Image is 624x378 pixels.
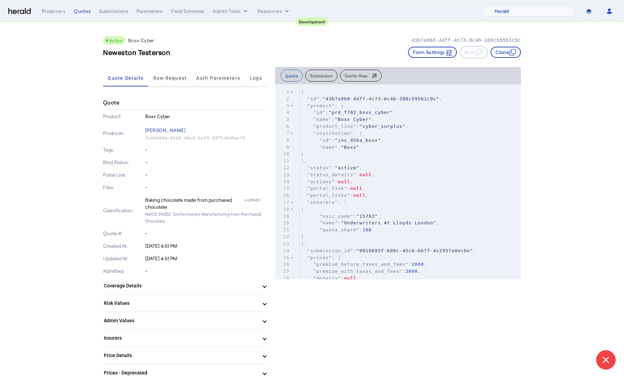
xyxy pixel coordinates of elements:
[412,262,424,267] span: 2000
[257,8,290,15] button: Resources dropdown menu
[335,138,381,143] span: "ins_956a_boxx"
[275,213,290,220] div: 19
[103,330,267,346] mat-expansion-panel-header: Insurers
[145,113,267,120] p: Boxx Cyber
[353,193,365,198] span: null
[275,84,521,279] herald-code-block: quote
[313,262,409,267] span: "premium_before_taxes_and_fees"
[301,172,375,177] span: : ,
[275,95,290,102] div: 2
[301,138,384,143] span: : ,
[307,248,353,253] span: "submission_id"
[301,89,304,94] span: {
[42,8,65,15] div: Producers
[275,171,290,178] div: 13
[307,96,319,101] span: "id"
[104,317,258,324] mat-panel-title: Admin Values
[350,186,362,191] span: null
[301,220,439,225] span: : ,
[136,8,163,15] div: Parameters
[301,262,427,267] span: : ,
[103,312,267,329] mat-expansion-panel-header: Admin Values
[319,145,338,150] span: "name"
[275,275,290,282] div: 28
[301,165,362,170] span: : ,
[128,37,155,44] p: Boxx Cyber
[103,47,170,57] h3: Neweston Testerson
[103,171,144,178] p: Portal Link:
[275,164,290,171] div: 12
[307,165,332,170] span: "status"
[145,255,267,262] p: [DATE] 4:51 PM
[460,46,488,59] button: Bind
[275,137,290,144] div: 8
[319,227,359,232] span: "quota_share"
[196,76,240,80] span: Auth Parameters
[301,117,375,122] span: : ,
[313,124,357,129] span: "product_line"
[275,178,290,185] div: 14
[109,38,123,43] span: Active
[344,276,356,281] span: null
[275,157,290,164] div: 11
[145,159,267,166] p: -
[145,146,267,153] p: -
[275,88,290,95] div: 1
[338,179,350,184] span: null
[275,219,290,226] div: 20
[411,37,521,44] p: 43b7a968-4dff-4c73-8c4b-388c595b1c9c
[301,110,396,115] span: : ,
[103,347,267,364] mat-expansion-panel-header: Price Details
[145,230,267,237] p: -
[275,254,290,261] div: 25
[275,185,290,192] div: 15
[335,117,372,122] span: "Boxx Cyber"
[307,103,335,108] span: "product"
[313,110,326,115] span: "id"
[103,159,144,166] p: Bind Status:
[313,276,341,281] span: "details"
[145,125,267,135] p: [PERSON_NAME]
[145,184,267,191] p: -
[307,193,350,198] span: "portal_links"
[103,242,144,249] p: Created At:
[301,255,341,260] span: : {
[307,172,356,177] span: "status_details"
[307,179,335,184] span: "actions"
[108,76,143,80] span: Quote Details
[307,255,332,260] span: "prices"
[301,193,368,198] span: : ,
[275,102,290,109] div: 3
[275,192,290,199] div: 16
[103,184,144,191] p: Files:
[322,96,439,101] span: "43b7a968-4dff-4c73-8c4b-388c595b1c9c"
[145,210,267,224] p: NAICS 311352: Confectionery Manufacturing from Purchased Chocolate
[104,282,258,290] mat-panel-title: Coverage Details
[103,130,144,137] p: Producer:
[74,8,91,15] div: Quotes
[103,295,267,311] mat-expansion-panel-header: Risk Values
[301,214,381,219] span: : ,
[103,146,144,153] p: Tags:
[406,269,418,274] span: 2000
[104,300,258,307] mat-panel-title: Risk Values
[213,8,249,15] button: internal dropdown menu
[356,248,473,253] span: "9018893f-686c-45c6-b67f-4c2957a0ecbe"
[104,352,258,359] mat-panel-title: Price Details
[301,131,362,136] span: : {
[103,113,144,120] p: Product:
[341,145,359,150] span: "Boxx"
[275,268,290,275] div: 27
[104,369,258,377] mat-panel-title: Prices - Deprecated
[301,151,304,156] span: }
[319,220,338,225] span: "name"
[301,103,344,108] span: : {
[307,186,347,191] span: "portal_link"
[301,207,304,212] span: {
[275,116,290,123] div: 5
[145,171,267,178] p: -
[301,241,307,246] span: ],
[319,138,331,143] span: "id"
[301,234,304,239] span: }
[345,74,367,78] span: Carrier Raw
